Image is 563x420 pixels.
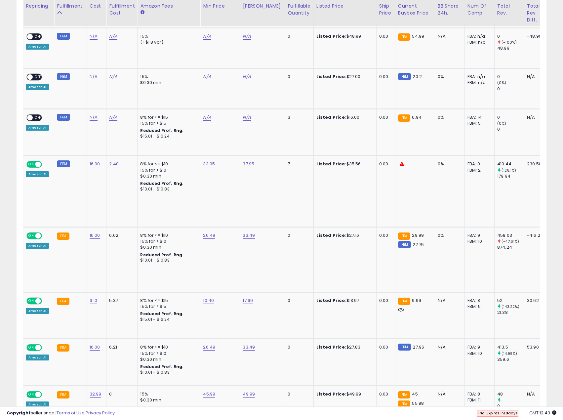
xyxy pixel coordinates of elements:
[203,3,237,10] div: Min Price
[398,232,410,240] small: FBA
[502,351,517,356] small: (14.99%)
[41,345,52,351] span: OFF
[316,232,371,238] div: $27.16
[57,344,69,352] small: FBA
[90,33,98,40] a: N/A
[109,344,132,350] div: 6.21
[502,168,516,173] small: (128.1%)
[467,167,489,173] div: FBM: 2
[379,3,392,17] div: Ship Price
[316,33,371,39] div: $48.99
[140,187,195,192] div: $10.01 - $10.83
[502,239,519,244] small: (-47.61%)
[316,3,374,10] div: Listed Price
[90,232,100,239] a: 16.00
[379,33,390,39] div: 0.00
[140,298,195,304] div: 8% for <= $15
[140,134,195,139] div: $15.01 - $16.24
[41,162,52,167] span: OFF
[140,258,195,263] div: $10.01 - $10.83
[527,298,542,304] div: 30.62
[288,344,308,350] div: 0
[27,392,35,397] span: ON
[467,397,489,403] div: FBM: 11
[57,3,84,10] div: Fulfillment
[379,298,390,304] div: 0.00
[288,74,308,80] div: 0
[203,344,215,351] a: 26.49
[41,298,52,304] span: OFF
[316,74,371,80] div: $27.00
[243,391,255,398] a: 49.99
[497,86,524,92] div: 0
[243,161,254,167] a: 37.95
[57,160,70,167] small: FBM
[57,232,69,240] small: FBA
[497,391,524,397] div: 48
[243,297,253,304] a: 17.99
[33,34,43,39] span: OFF
[27,298,35,304] span: ON
[109,73,117,80] a: N/A
[41,233,52,239] span: OFF
[497,33,524,39] div: 0
[203,33,211,40] a: N/A
[412,391,418,397] span: 45
[467,232,489,238] div: FBA: 9
[90,3,104,10] div: Cost
[379,114,390,120] div: 0.00
[316,114,346,120] b: Listed Price:
[140,161,195,167] div: 8% for <= $10
[467,344,489,350] div: FBA: 9
[467,304,489,310] div: FBM: 5
[467,298,489,304] div: FBA: 8
[467,238,489,244] div: FBM: 10
[398,391,410,399] small: FBA
[140,317,195,322] div: $15.01 - $16.24
[243,232,255,239] a: 33.49
[467,391,489,397] div: FBA: 8
[502,40,517,45] small: (-100%)
[57,114,70,121] small: FBM
[497,298,524,304] div: 52
[467,351,489,357] div: FBM: 10
[438,74,460,80] div: 0%
[497,344,524,350] div: 413.5
[203,161,215,167] a: 33.95
[497,45,524,51] div: 48.99
[140,344,195,350] div: 8% for <= $10
[90,344,100,351] a: 16.00
[438,391,460,397] div: N/A
[33,115,43,121] span: OFF
[438,3,462,17] div: BB Share 24h.
[316,33,346,39] b: Listed Price:
[203,297,214,304] a: 10.40
[109,161,119,167] a: 2.40
[7,410,115,416] div: seller snap | |
[26,44,49,50] div: Amazon AI
[467,74,489,80] div: FBA: n/a
[497,244,524,250] div: 874.24
[527,3,544,23] div: Total Rev. Diff.
[316,232,346,238] b: Listed Price:
[527,232,542,238] div: -416.21
[467,120,489,126] div: FBM: 5
[497,173,524,179] div: 179.94
[7,410,31,416] strong: Copyright
[203,391,215,398] a: 45.99
[412,114,422,120] span: 6.94
[497,3,521,17] div: Total Rev.
[57,73,70,80] small: FBM
[497,310,524,315] div: 21.38
[438,232,460,238] div: 0%
[497,80,506,85] small: (0%)
[140,397,195,403] div: $0.30 min
[467,161,489,167] div: FBA: 0
[109,298,132,304] div: 5.37
[140,39,195,45] div: (+$1.8 var)
[438,344,460,350] div: N/A
[203,114,211,121] a: N/A
[316,391,371,397] div: $49.99
[203,232,215,239] a: 26.49
[140,181,183,186] b: Reduced Prof. Rng.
